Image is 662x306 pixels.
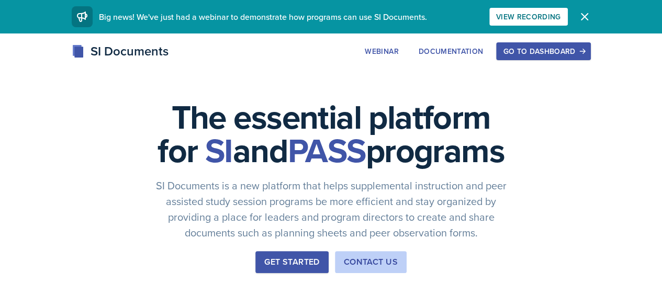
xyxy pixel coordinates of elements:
[496,42,590,60] button: Go to Dashboard
[496,13,561,21] div: View Recording
[419,47,484,55] div: Documentation
[503,47,584,55] div: Go to Dashboard
[365,47,398,55] div: Webinar
[264,256,319,268] div: Get Started
[344,256,398,268] div: Contact Us
[358,42,405,60] button: Webinar
[72,42,169,61] div: SI Documents
[489,8,568,26] button: View Recording
[99,11,427,22] span: Big news! We've just had a webinar to demonstrate how programs can use SI Documents.
[412,42,490,60] button: Documentation
[255,251,328,273] button: Get Started
[335,251,407,273] button: Contact Us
